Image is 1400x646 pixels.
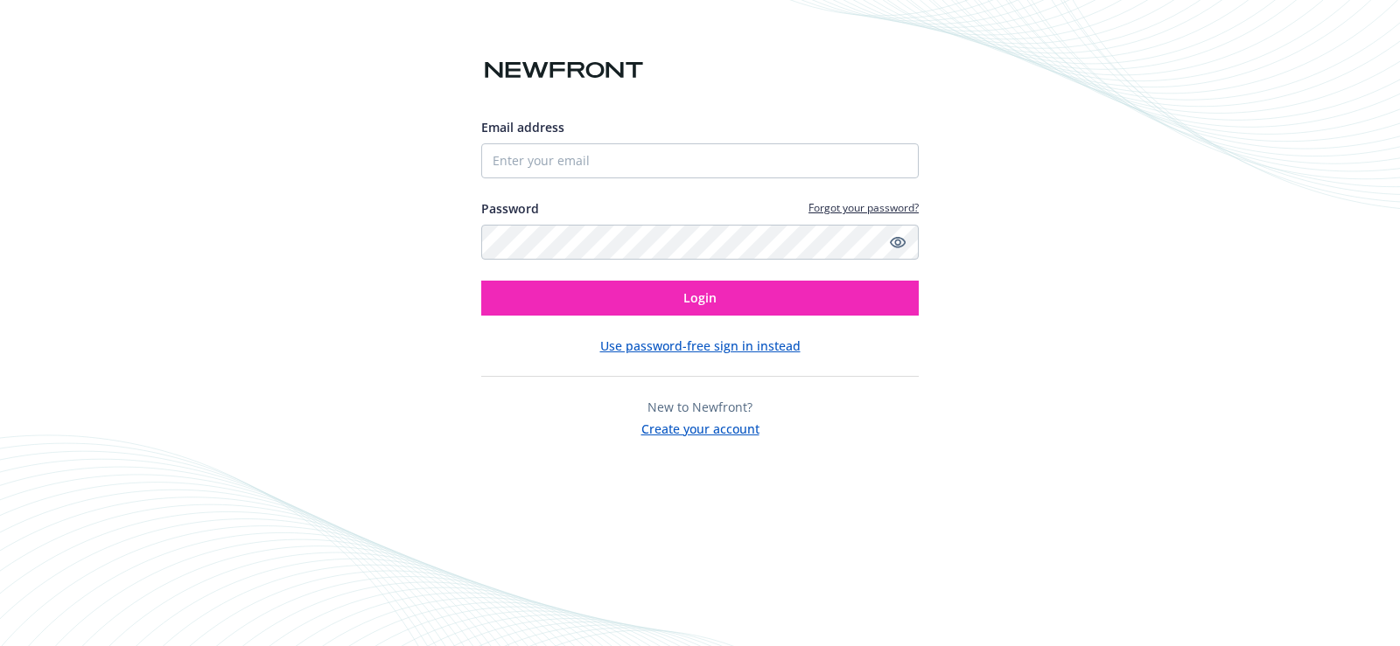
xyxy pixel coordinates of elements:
span: Login [683,289,717,306]
button: Use password-free sign in instead [600,337,801,355]
input: Enter your password [481,225,919,260]
input: Enter your email [481,143,919,178]
button: Create your account [641,416,759,438]
a: Forgot your password? [808,200,919,215]
span: New to Newfront? [647,399,752,415]
img: Newfront logo [481,55,647,86]
span: Email address [481,119,564,135]
a: Show password [887,232,908,253]
label: Password [481,199,539,218]
button: Login [481,281,919,316]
